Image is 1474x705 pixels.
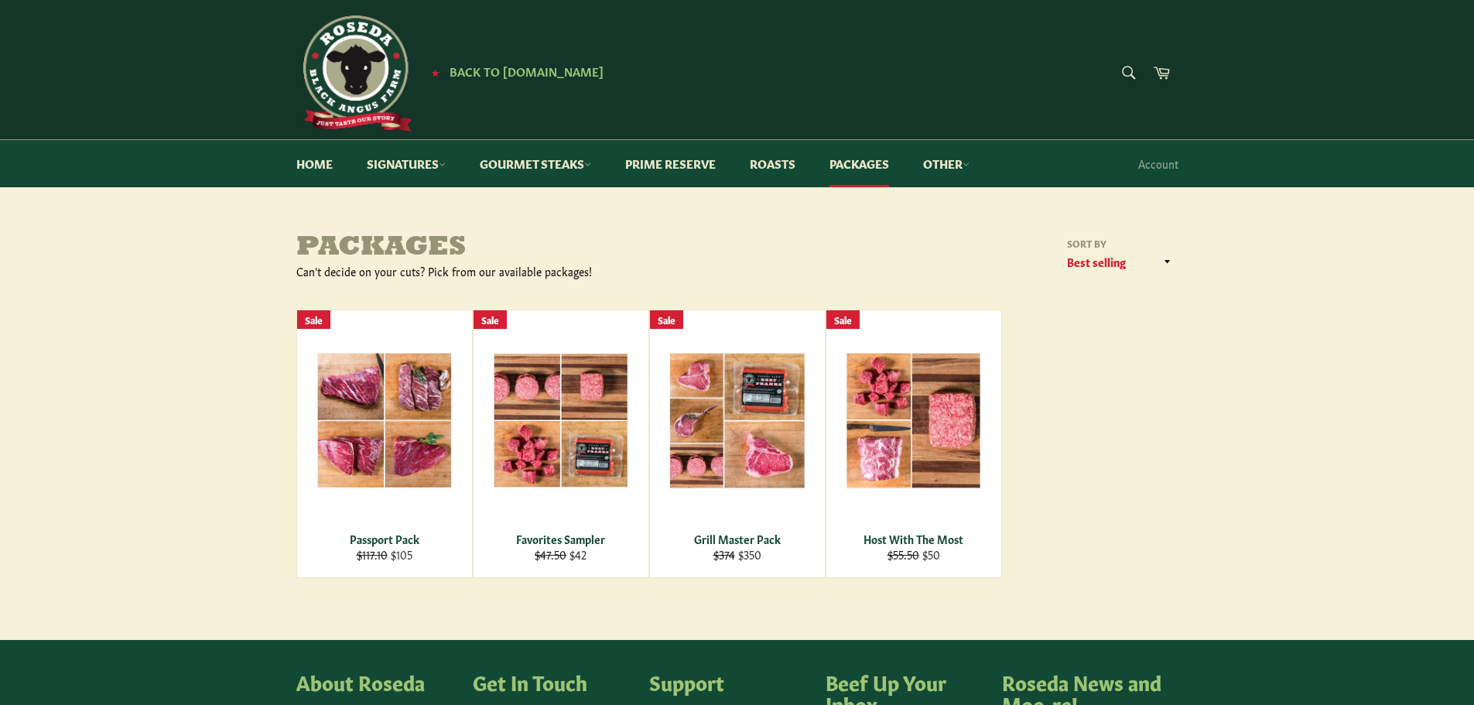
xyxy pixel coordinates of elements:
[357,546,388,562] s: $117.10
[483,532,638,546] div: Favorites Sampler
[669,352,805,489] img: Grill Master Pack
[836,532,991,546] div: Host With The Most
[450,63,604,79] span: Back to [DOMAIN_NAME]
[296,264,737,279] div: Can't decide on your cuts? Pick from our available packages!
[650,310,683,330] div: Sale
[846,352,982,489] img: Host With The Most
[649,671,810,693] h4: Support
[826,310,1002,578] a: Host With The Most Host With The Most $55.50 $50
[281,140,348,187] a: Home
[306,532,462,546] div: Passport Pack
[1062,237,1178,250] label: Sort by
[483,547,638,562] div: $42
[734,140,811,187] a: Roasts
[464,140,607,187] a: Gourmet Steaks
[826,310,860,330] div: Sale
[649,310,826,578] a: Grill Master Pack Grill Master Pack $374 $350
[351,140,461,187] a: Signatures
[713,546,735,562] s: $374
[297,310,330,330] div: Sale
[493,353,629,488] img: Favorites Sampler
[473,671,634,693] h4: Get In Touch
[535,546,566,562] s: $47.50
[316,352,453,488] img: Passport Pack
[431,66,439,78] span: ★
[659,532,815,546] div: Grill Master Pack
[296,671,457,693] h4: About Roseda
[887,546,919,562] s: $55.50
[296,15,412,132] img: Roseda Beef
[836,547,991,562] div: $50
[423,66,604,78] a: ★ Back to [DOMAIN_NAME]
[1130,141,1186,187] a: Account
[306,547,462,562] div: $105
[659,547,815,562] div: $350
[473,310,649,578] a: Favorites Sampler Favorites Sampler $47.50 $42
[474,310,507,330] div: Sale
[296,310,473,578] a: Passport Pack Passport Pack $117.10 $105
[814,140,905,187] a: Packages
[610,140,731,187] a: Prime Reserve
[296,233,737,264] h1: Packages
[908,140,985,187] a: Other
